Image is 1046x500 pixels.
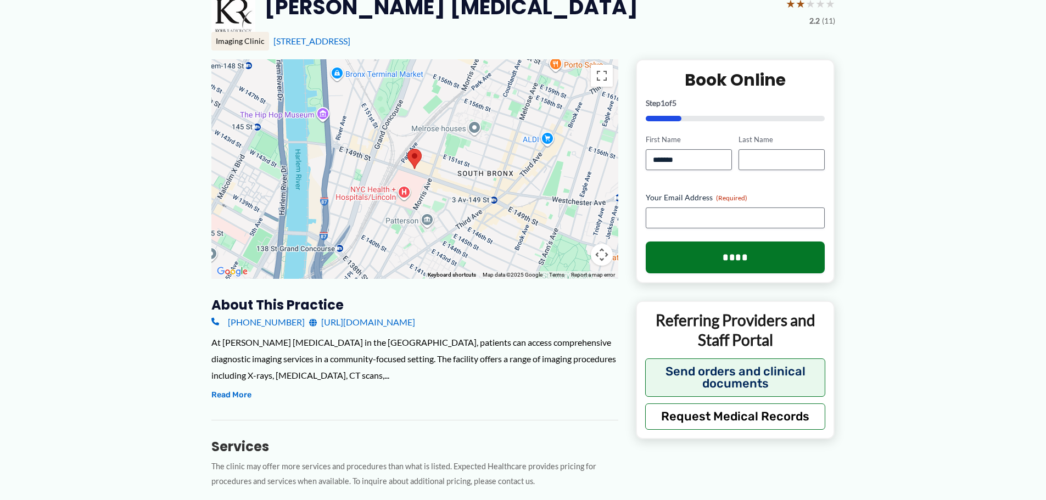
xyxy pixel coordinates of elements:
span: (Required) [716,194,747,202]
button: Toggle fullscreen view [591,65,613,87]
label: Your Email Address [646,192,825,203]
p: Step of [646,99,825,107]
h3: Services [211,438,618,455]
button: Read More [211,389,251,402]
label: Last Name [739,134,825,145]
a: [STREET_ADDRESS] [273,36,350,46]
span: (11) [822,14,835,28]
label: First Name [646,134,732,145]
p: The clinic may offer more services and procedures than what is listed. Expected Healthcare provid... [211,459,618,489]
a: Open this area in Google Maps (opens a new window) [214,265,250,279]
a: [URL][DOMAIN_NAME] [309,314,415,330]
a: [PHONE_NUMBER] [211,314,305,330]
p: Referring Providers and Staff Portal [645,310,826,350]
span: Map data ©2025 Google [483,272,542,278]
a: Report a map error [571,272,615,278]
h2: Book Online [646,69,825,91]
button: Map camera controls [591,244,613,266]
a: Terms (opens in new tab) [549,272,564,278]
span: 5 [672,98,676,108]
button: Keyboard shortcuts [428,271,476,279]
span: 1 [661,98,665,108]
button: Send orders and clinical documents [645,358,826,397]
h3: About this practice [211,296,618,313]
img: Google [214,265,250,279]
button: Request Medical Records [645,403,826,430]
span: 2.2 [809,14,820,28]
div: At [PERSON_NAME] [MEDICAL_DATA] in the [GEOGRAPHIC_DATA], patients can access comprehensive diagn... [211,334,618,383]
div: Imaging Clinic [211,32,269,50]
